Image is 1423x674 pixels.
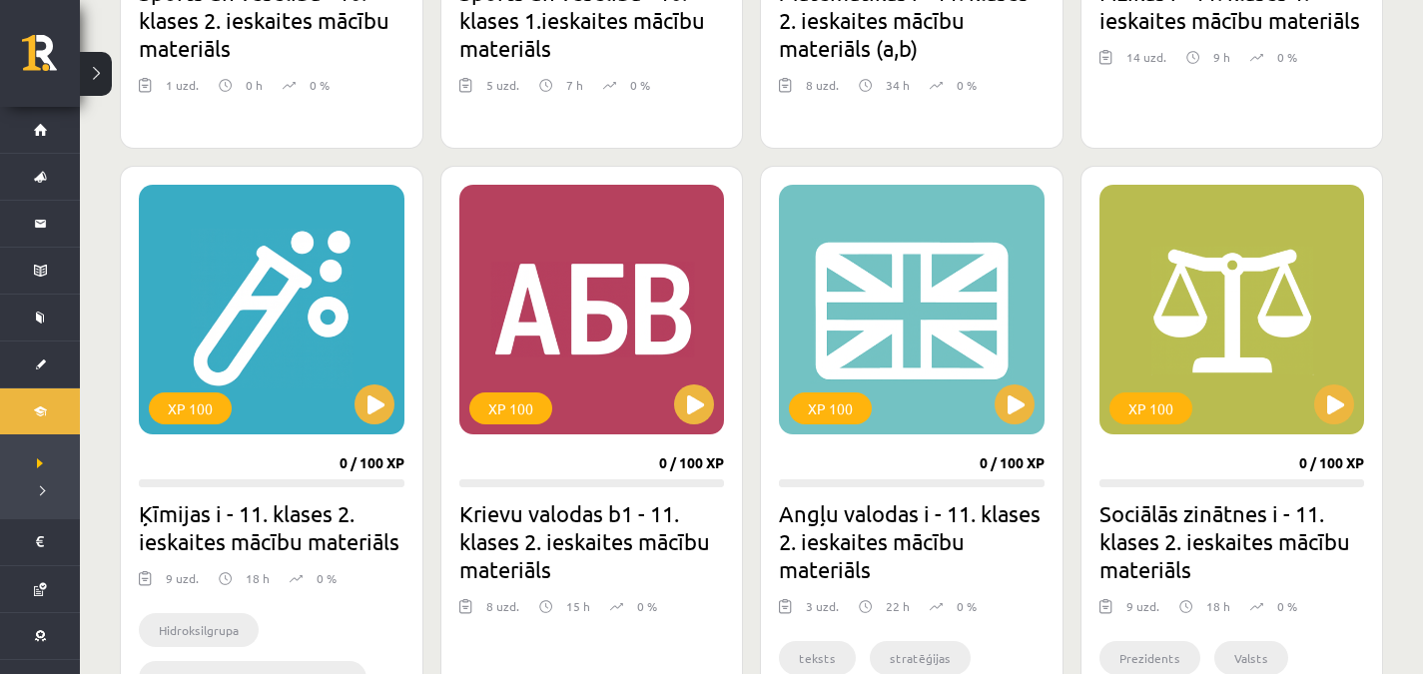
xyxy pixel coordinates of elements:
a: Rīgas 1. Tālmācības vidusskola [22,35,80,85]
p: 18 h [246,569,270,587]
div: 5 uzd. [486,76,519,106]
p: 18 h [1206,597,1230,615]
div: 9 uzd. [1126,597,1159,627]
div: XP 100 [789,392,872,424]
p: 0 % [1277,48,1297,66]
div: XP 100 [1109,392,1192,424]
p: 9 h [1213,48,1230,66]
div: 8 uzd. [486,597,519,627]
div: XP 100 [149,392,232,424]
p: 7 h [566,76,583,94]
p: 0 % [310,76,330,94]
p: 0 % [637,597,657,615]
li: Hidroksilgrupa [139,613,259,647]
div: 1 uzd. [166,76,199,106]
div: 3 uzd. [806,597,839,627]
div: XP 100 [469,392,552,424]
div: 8 uzd. [806,76,839,106]
p: 0 % [630,76,650,94]
div: 9 uzd. [166,569,199,599]
p: 0 h [246,76,263,94]
div: 14 uzd. [1126,48,1166,78]
p: 15 h [566,597,590,615]
h2: Sociālās zinātnes i - 11. klases 2. ieskaites mācību materiāls [1099,499,1365,583]
h2: Krievu valodas b1 - 11. klases 2. ieskaites mācību materiāls [459,499,725,583]
h2: Ķīmijas i - 11. klases 2. ieskaites mācību materiāls [139,499,404,555]
p: 34 h [886,76,910,94]
h2: Angļu valodas i - 11. klases 2. ieskaites mācību materiāls [779,499,1045,583]
p: 0 % [1277,597,1297,615]
p: 0 % [317,569,337,587]
p: 22 h [886,597,910,615]
p: 0 % [957,76,977,94]
p: 0 % [957,597,977,615]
